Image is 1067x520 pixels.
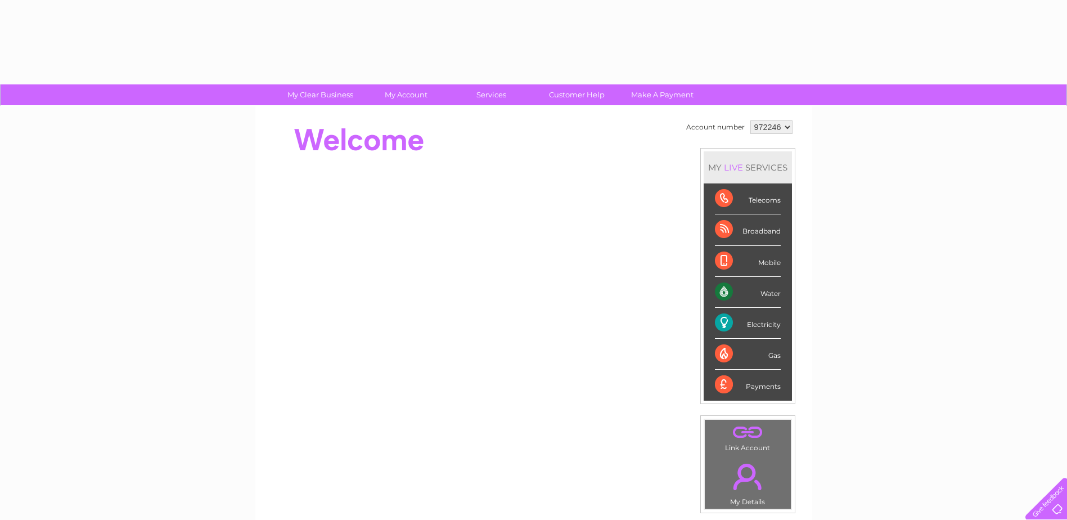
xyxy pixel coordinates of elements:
[715,246,781,277] div: Mobile
[715,339,781,370] div: Gas
[715,308,781,339] div: Electricity
[708,423,788,442] a: .
[359,84,452,105] a: My Account
[683,118,748,137] td: Account number
[704,151,792,183] div: MY SERVICES
[722,162,745,173] div: LIVE
[445,84,538,105] a: Services
[530,84,623,105] a: Customer Help
[715,183,781,214] div: Telecoms
[704,419,791,455] td: Link Account
[715,370,781,400] div: Payments
[704,454,791,509] td: My Details
[715,214,781,245] div: Broadband
[715,277,781,308] div: Water
[274,84,367,105] a: My Clear Business
[708,457,788,496] a: .
[616,84,709,105] a: Make A Payment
